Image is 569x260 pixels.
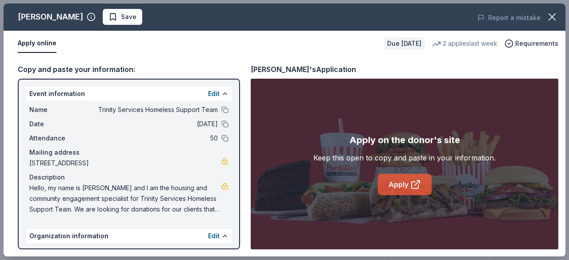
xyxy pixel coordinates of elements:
span: Name [29,247,89,257]
div: Event information [26,87,232,101]
span: Hello, my name is [PERSON_NAME] and I am the housing and community engagement specialist for Trin... [29,183,221,215]
span: Save [121,12,136,22]
span: Date [29,119,89,129]
div: [PERSON_NAME]'s Application [251,64,356,75]
span: Trinity Services Homeless Support Team [89,104,218,115]
button: Edit [208,88,220,99]
div: Keep this open to copy and paste in your information. [313,152,496,163]
button: Requirements [505,38,558,49]
span: Requirements [515,38,558,49]
div: Due [DATE] [384,37,425,50]
button: Edit [208,231,220,241]
span: 50 [89,133,218,144]
div: Copy and paste your information: [18,64,240,75]
span: [STREET_ADDRESS] [29,158,221,168]
div: Apply on the donor's site [349,133,460,147]
button: Apply online [18,34,56,53]
div: [PERSON_NAME] [18,10,83,24]
span: Attendance [29,133,89,144]
span: Name [29,104,89,115]
a: Apply [378,174,432,195]
div: Mailing address [29,147,228,158]
button: Save [103,9,142,25]
div: 2 applies last week [432,38,497,49]
span: Trinity Services Homeless Support Team [89,247,218,257]
div: Organization information [26,229,232,243]
div: Description [29,172,228,183]
span: [DATE] [89,119,218,129]
button: Report a mistake [477,12,541,23]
